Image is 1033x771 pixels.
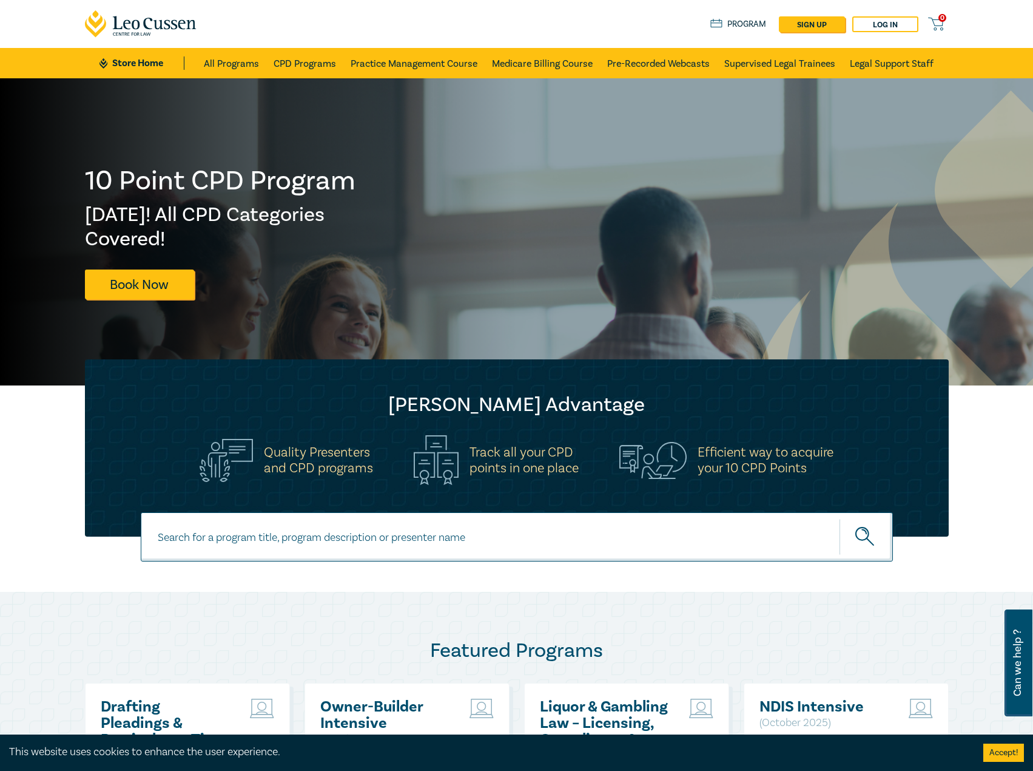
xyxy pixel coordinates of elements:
[540,699,670,748] a: Liquor & Gambling Law – Licensing, Compliance & Regulations
[852,16,918,32] a: Log in
[724,48,835,78] a: Supervised Legal Trainees
[619,442,687,478] img: Efficient way to acquire<br>your 10 CPD Points
[320,732,451,747] p: ( October 2025 )
[414,435,459,485] img: Track all your CPD<br>points in one place
[141,512,893,562] input: Search for a program title, program description or presenter name
[909,699,933,718] img: Live Stream
[759,699,890,715] a: NDIS Intensive
[759,715,890,731] p: ( October 2025 )
[99,56,184,70] a: Store Home
[698,444,833,476] h5: Efficient way to acquire your 10 CPD Points
[938,14,946,22] span: 0
[351,48,477,78] a: Practice Management Course
[850,48,934,78] a: Legal Support Staff
[204,48,259,78] a: All Programs
[85,165,357,197] h1: 10 Point CPD Program
[1012,617,1023,709] span: Can we help ?
[85,639,949,663] h2: Featured Programs
[469,444,579,476] h5: Track all your CPD points in one place
[689,699,713,718] img: Live Stream
[101,699,231,748] a: Drafting Pleadings & Particulars – Tips & Traps
[264,444,373,476] h5: Quality Presenters and CPD programs
[607,48,710,78] a: Pre-Recorded Webcasts
[109,393,924,417] h2: [PERSON_NAME] Advantage
[469,699,494,718] img: Live Stream
[274,48,336,78] a: CPD Programs
[9,744,965,760] div: This website uses cookies to enhance the user experience.
[983,744,1024,762] button: Accept cookies
[320,699,451,732] a: Owner-Builder Intensive
[250,699,274,718] img: Live Stream
[85,270,194,299] a: Book Now
[779,16,845,32] a: sign up
[492,48,593,78] a: Medicare Billing Course
[200,439,253,482] img: Quality Presenters<br>and CPD programs
[710,18,767,31] a: Program
[85,203,357,251] h2: [DATE]! All CPD Categories Covered!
